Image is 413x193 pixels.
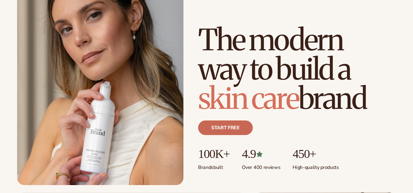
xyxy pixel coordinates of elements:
p: 450+ [293,147,339,161]
p: 4.9 [242,147,280,161]
h1: The modern way to build a brand [198,25,396,113]
p: 100K+ [198,147,230,161]
a: Start free [198,120,253,135]
p: Over 400 reviews [242,161,280,171]
p: High-quality products [293,161,339,171]
p: Brands built [198,161,230,171]
span: skin care [198,80,298,117]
